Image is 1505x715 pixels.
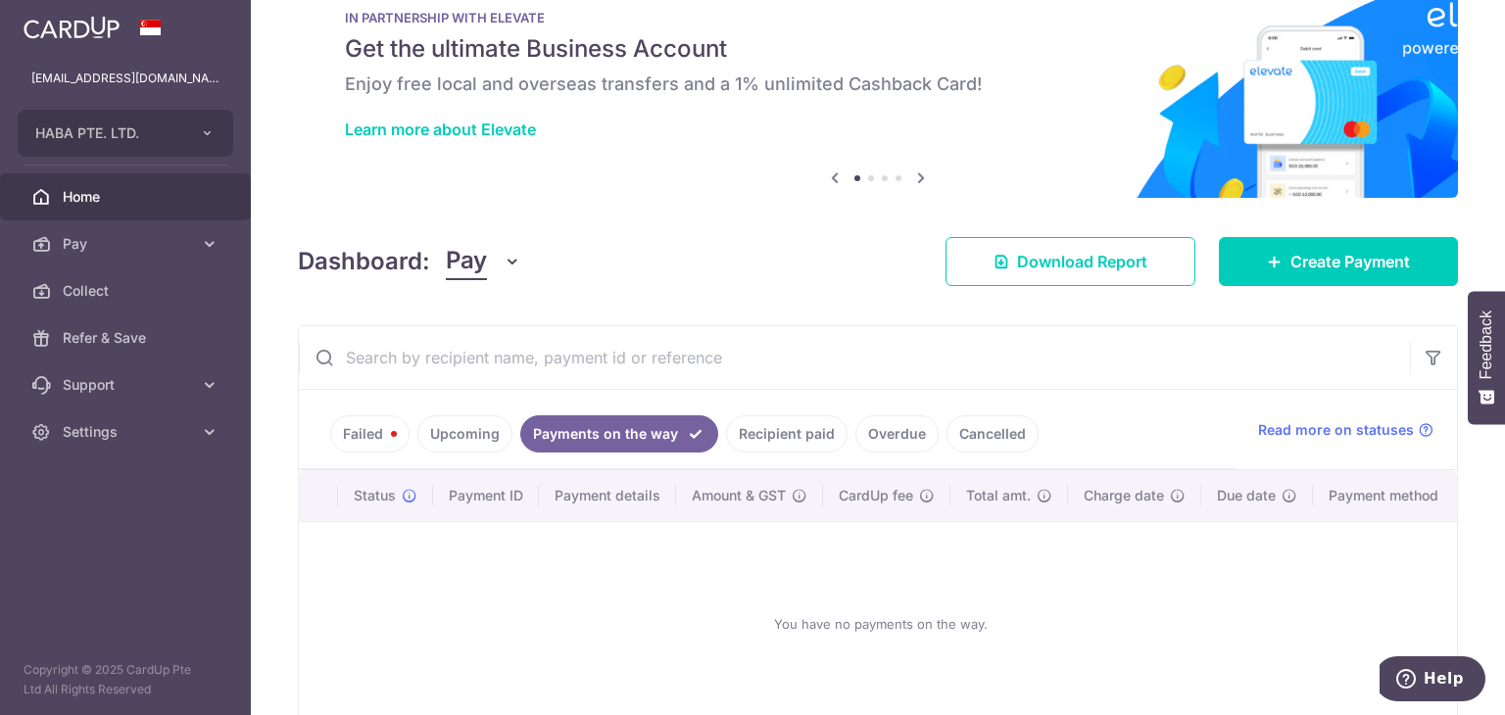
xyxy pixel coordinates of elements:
span: Charge date [1084,486,1164,505]
span: Create Payment [1290,250,1410,273]
span: Refer & Save [63,328,192,348]
a: Read more on statuses [1258,420,1433,440]
a: Download Report [946,237,1195,286]
button: Feedback - Show survey [1468,291,1505,424]
span: Pay [63,234,192,254]
a: Payments on the way [520,415,718,453]
span: Total amt. [966,486,1031,505]
a: Learn more about Elevate [345,119,536,139]
a: Cancelled [947,415,1039,453]
th: Payment ID [433,470,539,521]
th: Payment method [1313,470,1462,521]
span: Status [354,486,396,505]
p: [EMAIL_ADDRESS][DOMAIN_NAME] [31,69,219,88]
th: Payment details [539,470,676,521]
a: Recipient paid [726,415,848,453]
span: Collect [63,281,192,301]
span: Settings [63,422,192,442]
h5: Get the ultimate Business Account [345,33,1411,65]
p: IN PARTNERSHIP WITH ELEVATE [345,10,1411,25]
a: Create Payment [1219,237,1458,286]
h6: Enjoy free local and overseas transfers and a 1% unlimited Cashback Card! [345,72,1411,96]
a: Upcoming [417,415,512,453]
span: Download Report [1017,250,1147,273]
input: Search by recipient name, payment id or reference [299,326,1410,389]
span: Due date [1217,486,1276,505]
span: Amount & GST [692,486,786,505]
span: Pay [446,243,487,280]
button: Pay [446,243,521,280]
a: Failed [330,415,410,453]
button: HABA PTE. LTD. [18,110,233,157]
span: Home [63,187,192,207]
div: You have no payments on the way. [322,538,1438,710]
span: Feedback [1478,310,1495,379]
span: HABA PTE. LTD. [35,123,180,143]
img: CardUp [24,16,120,39]
h4: Dashboard: [298,244,430,279]
a: Overdue [855,415,939,453]
span: Support [63,375,192,395]
span: Read more on statuses [1258,420,1414,440]
iframe: Opens a widget where you can find more information [1380,656,1485,705]
span: CardUp fee [839,486,913,505]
